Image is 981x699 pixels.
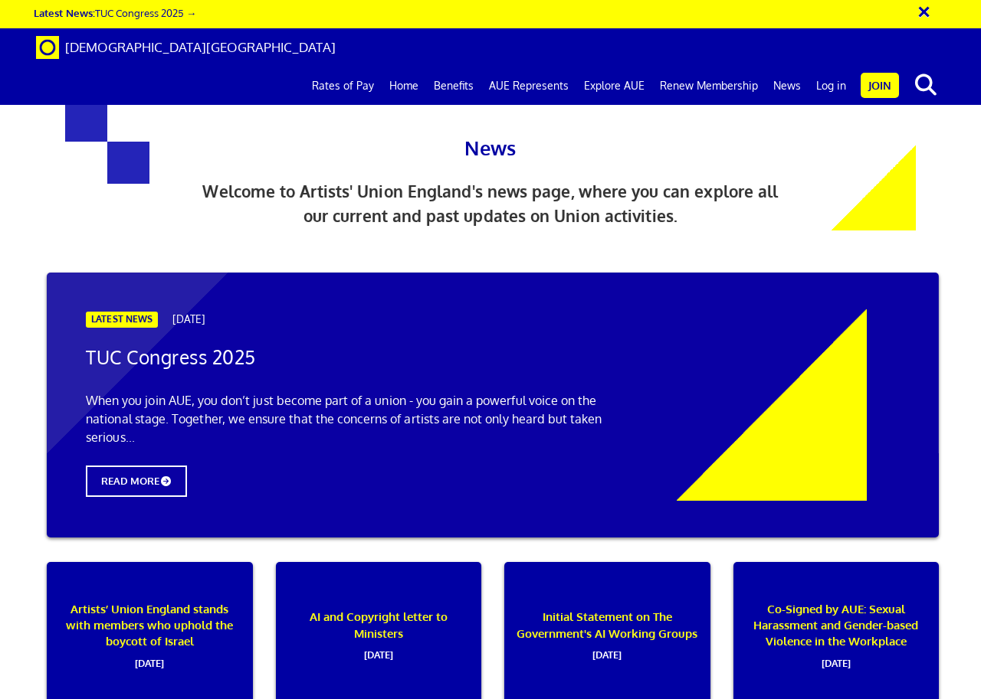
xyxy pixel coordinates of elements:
[286,642,471,661] span: [DATE]
[86,312,158,328] span: LATEST NEWS
[86,465,187,497] span: READ MORE
[576,67,652,105] a: Explore AUE
[34,6,196,19] a: Latest News:TUC Congress 2025 →
[743,650,929,670] span: [DATE]
[34,6,95,19] strong: Latest News:
[172,312,205,325] span: [DATE]
[809,67,854,105] a: Log in
[766,67,809,105] a: News
[25,28,347,67] a: Brand [DEMOGRAPHIC_DATA][GEOGRAPHIC_DATA]
[35,273,950,562] a: LATEST NEWS [DATE] TUC Congress 2025 When you join AUE, you don’t just become part of a union - y...
[382,67,426,105] a: Home
[57,650,242,670] span: [DATE]
[86,348,621,368] h2: TUC Congress 2025
[65,39,336,55] span: [DEMOGRAPHIC_DATA][GEOGRAPHIC_DATA]
[426,67,481,105] a: Benefits
[861,73,899,98] a: Join
[307,100,674,164] h1: News
[514,642,700,661] span: [DATE]
[202,181,778,226] span: Welcome to Artists' Union England's news page, where you can explore all our current and past upd...
[86,391,621,446] p: When you join AUE, you don’t just become part of a union - you gain a powerful voice on the natio...
[304,67,382,105] a: Rates of Pay
[902,69,949,101] button: search
[652,67,766,105] a: Renew Membership
[481,67,576,105] a: AUE Represents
